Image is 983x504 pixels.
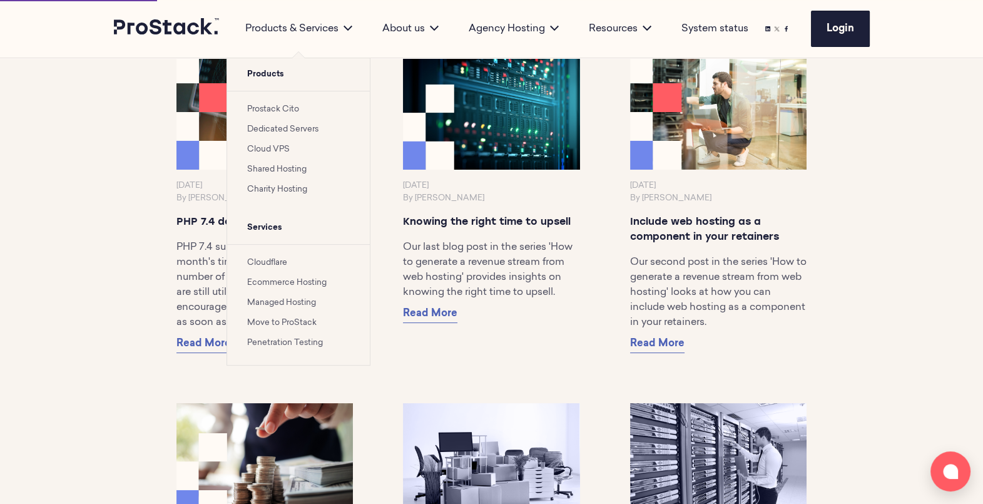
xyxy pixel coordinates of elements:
[227,58,370,91] span: Products
[630,335,685,353] a: Read More
[247,339,323,347] a: Penetration Testing
[176,240,354,330] p: PHP 7.4 support ends in just over two month's time, on [DATE]. This has a number of implications ...
[176,192,354,205] p: By [PERSON_NAME]
[630,192,807,205] p: By [PERSON_NAME]
[403,305,457,323] a: Read More
[403,180,580,192] p: [DATE]
[247,185,307,193] a: Charity Hosting
[176,339,231,349] span: Read More
[630,180,807,192] p: [DATE]
[247,145,290,153] a: Cloud VPS
[367,21,454,36] div: About us
[630,339,685,349] span: Read More
[930,451,970,491] button: Open chat window
[403,54,580,170] img: Prostack-BlogImage-July25-Upsell-768x468.png
[247,319,317,327] a: Move to ProStack
[827,24,854,34] span: Login
[630,215,807,245] p: Include web hosting as a component in your retainers
[403,215,580,230] p: Knowing the right time to upsell
[114,18,220,39] a: Prostack logo
[176,215,354,230] p: PHP 7.4 deprecation
[247,105,299,113] a: Prostack Cito
[247,165,307,173] a: Shared Hosting
[454,21,574,36] div: Agency Hosting
[247,125,318,133] a: Dedicated Servers
[574,21,666,36] div: Resources
[403,309,457,319] span: Read More
[630,54,807,170] img: Prostack-BlogImage-July25-Retainers-768x468.png
[403,192,580,205] p: By [PERSON_NAME]
[176,54,354,170] img: Prostack-BlogImage-July25-PHP-768x468.png
[247,279,327,287] a: Ecommerce Hosting
[176,180,354,192] p: [DATE]
[681,21,748,36] a: System status
[247,299,316,307] a: Managed Hosting
[630,255,807,330] p: Our second post in the series 'How to generate a revenue stream from web hosting' looks at how yo...
[176,335,231,353] a: Read More
[403,240,580,300] p: Our last blog post in the series 'How to generate a revenue stream from web hosting' provides ins...
[227,212,370,244] span: Services
[230,21,367,36] div: Products & Services
[811,11,870,47] a: Login
[247,259,287,267] a: Cloudflare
